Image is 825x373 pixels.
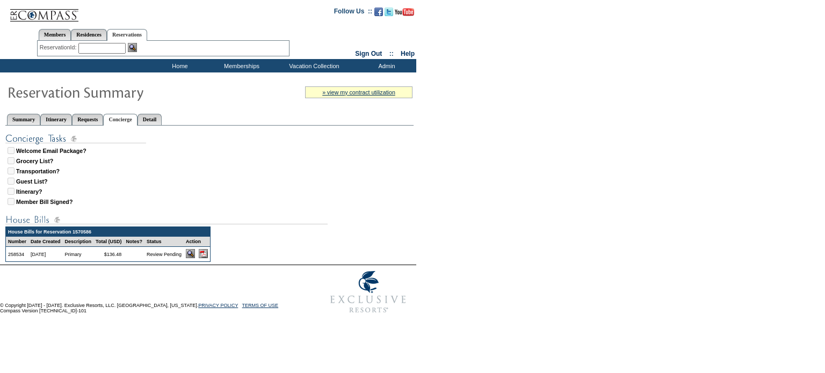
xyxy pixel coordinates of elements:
[107,29,147,41] a: Reservations
[401,50,415,57] a: Help
[93,237,124,247] td: Total (USD)
[40,43,79,52] div: ReservationId:
[71,29,107,40] a: Residences
[6,227,210,237] td: House Bills for Reservation 1570586
[184,237,211,247] td: Action
[322,89,395,96] a: » view my contract utilization
[148,59,209,72] td: Home
[63,247,94,261] td: Primary
[5,132,146,145] img: subTtlConTasks.gif
[103,114,137,126] a: Concierge
[389,50,394,57] span: ::
[16,148,86,154] strong: Welcome Email Package?
[395,11,414,17] a: Subscribe to our YouTube Channel
[385,11,393,17] a: Follow us on Twitter
[39,29,71,40] a: Members
[63,237,94,247] td: Description
[93,247,124,261] td: $136.48
[374,8,383,16] img: Become our fan on Facebook
[16,199,73,205] strong: Member Bill Signed?
[72,114,103,125] a: Requests
[144,247,184,261] td: Review Pending
[242,303,279,308] a: TERMS OF USE
[28,237,63,247] td: Date Created
[6,237,28,247] td: Number
[128,43,137,52] img: Reservation Search
[198,303,238,308] a: PRIVACY POLICY
[16,168,60,174] strong: Transportation?
[16,178,48,185] strong: Guest List?
[28,247,63,261] td: [DATE]
[144,237,184,247] td: Status
[385,8,393,16] img: Follow us on Twitter
[7,81,222,103] img: Reservaton Summary
[354,59,416,72] td: Admin
[395,8,414,16] img: Subscribe to our YouTube Channel
[374,11,383,17] a: Become our fan on Facebook
[40,114,72,125] a: Itinerary
[6,247,28,261] td: 258534
[209,59,271,72] td: Memberships
[137,114,162,125] a: Detail
[271,59,354,72] td: Vacation Collection
[355,50,382,57] a: Sign Out
[124,237,144,247] td: Notes?
[334,6,372,19] td: Follow Us ::
[16,158,53,164] strong: Grocery List?
[16,188,42,195] strong: Itinerary?
[320,265,416,319] img: Exclusive Resorts
[7,114,40,125] a: Summary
